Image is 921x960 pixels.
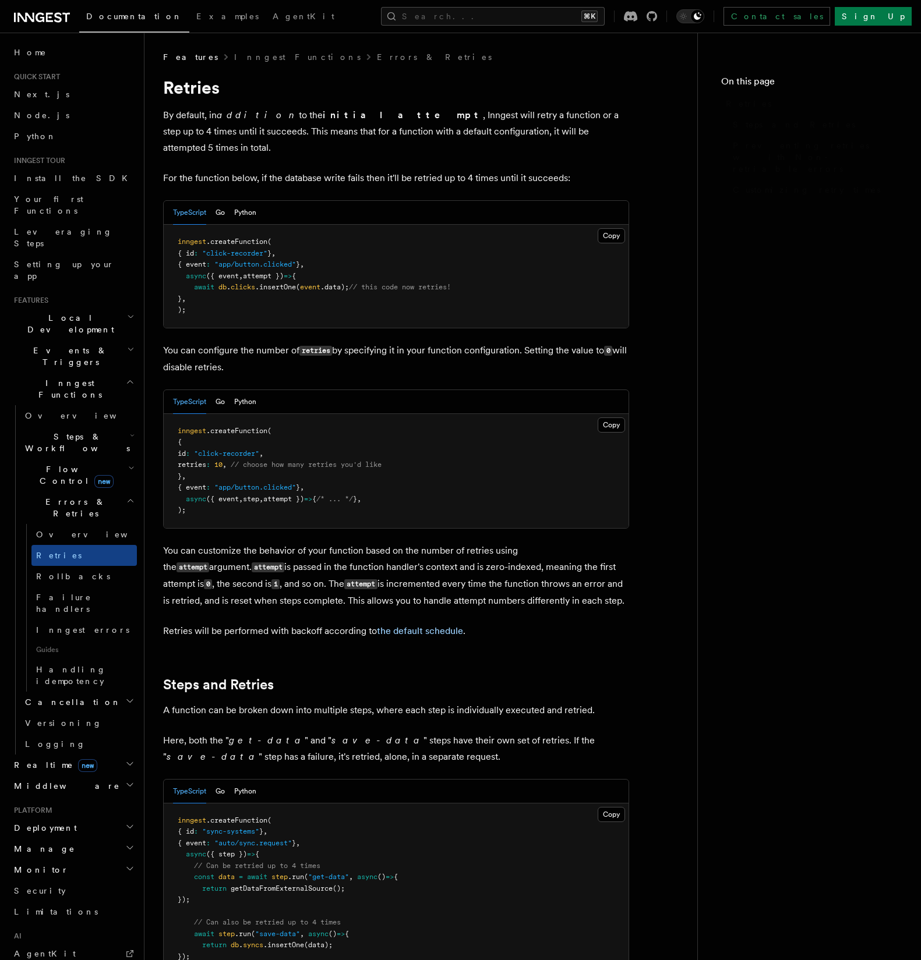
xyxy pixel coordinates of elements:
[177,562,209,572] code: attempt
[255,930,300,938] span: "save-data"
[296,839,300,847] span: ,
[9,221,137,254] a: Leveraging Steps
[728,114,898,135] a: Steps and Retries
[218,283,227,291] span: db
[14,111,69,120] span: Node.js
[243,941,263,949] span: syncs
[214,460,223,469] span: 10
[234,390,256,414] button: Python
[267,249,271,257] span: }
[251,930,255,938] span: (
[9,931,22,941] span: AI
[202,884,227,892] span: return
[20,431,130,454] span: Steps & Workflows
[14,260,114,281] span: Setting up your app
[194,449,259,458] span: "click-recorder"
[14,949,76,958] span: AgentKit
[223,460,227,469] span: ,
[173,201,206,225] button: TypeScript
[9,843,75,855] span: Manage
[598,228,625,243] button: Copy
[189,3,266,31] a: Examples
[194,930,214,938] span: await
[206,816,267,824] span: .createFunction
[733,140,898,175] span: Preventing retries with Non-retriable errors
[9,377,126,401] span: Inngest Functions
[20,713,137,734] a: Versioning
[216,780,225,803] button: Go
[9,373,137,405] button: Inngest Functions
[217,109,299,121] em: addition
[288,873,304,881] span: .run
[86,12,182,21] span: Documentation
[14,47,47,58] span: Home
[721,75,898,93] h4: On this page
[178,839,206,847] span: { event
[202,249,267,257] span: "click-recorder"
[202,941,227,949] span: return
[36,593,91,614] span: Failure handlers
[20,696,121,708] span: Cancellation
[252,562,284,572] code: attempt
[20,692,137,713] button: Cancellation
[20,491,137,524] button: Errors & Retries
[231,884,333,892] span: getDataFromExternalSource
[218,873,235,881] span: data
[218,930,235,938] span: step
[9,105,137,126] a: Node.js
[178,238,206,246] span: inngest
[20,426,137,459] button: Steps & Workflows
[231,460,382,469] span: // choose how many retries you'd like
[724,7,830,26] a: Contact sales
[186,449,190,458] span: :
[835,7,912,26] a: Sign Up
[163,107,629,156] p: By default, in to the , Inngest will retry a function or a step up to 4 times until it succeeds. ...
[31,566,137,587] a: Rollbacks
[284,272,292,280] span: =>
[604,346,612,356] code: 0
[163,623,629,639] p: Retries will be performed with backoff according to .
[247,850,255,858] span: =>
[216,390,225,414] button: Go
[173,390,206,414] button: TypeScript
[206,460,210,469] span: :
[194,873,214,881] span: const
[9,189,137,221] a: Your first Functions
[178,306,186,314] span: );
[9,754,137,775] button: Realtimenew
[267,816,271,824] span: (
[726,98,771,109] span: Retries
[239,272,243,280] span: ,
[163,51,218,63] span: Features
[9,775,137,796] button: Middleware
[300,283,320,291] span: event
[9,806,52,815] span: Platform
[292,272,296,280] span: {
[9,126,137,147] a: Python
[299,346,332,356] code: retries
[14,90,69,99] span: Next.js
[323,109,483,121] strong: initial attempt
[206,238,267,246] span: .createFunction
[255,850,259,858] span: {
[173,780,206,803] button: TypeScript
[231,283,255,291] span: clicks
[394,873,398,881] span: {
[381,7,605,26] button: Search...⌘K
[178,816,206,824] span: inngest
[194,862,320,870] span: // Can be retried up to 4 times
[163,676,274,693] a: Steps and Retries
[234,201,256,225] button: Python
[721,93,898,114] a: Retries
[331,735,424,746] em: save-data
[214,260,296,268] span: "app/button.clicked"
[308,873,349,881] span: "get-data"
[194,283,214,291] span: await
[20,496,126,519] span: Errors & Retries
[20,459,137,491] button: Flow Controlnew
[259,827,263,835] span: }
[9,296,48,305] span: Features
[9,780,120,792] span: Middleware
[247,873,267,881] span: await
[186,272,206,280] span: async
